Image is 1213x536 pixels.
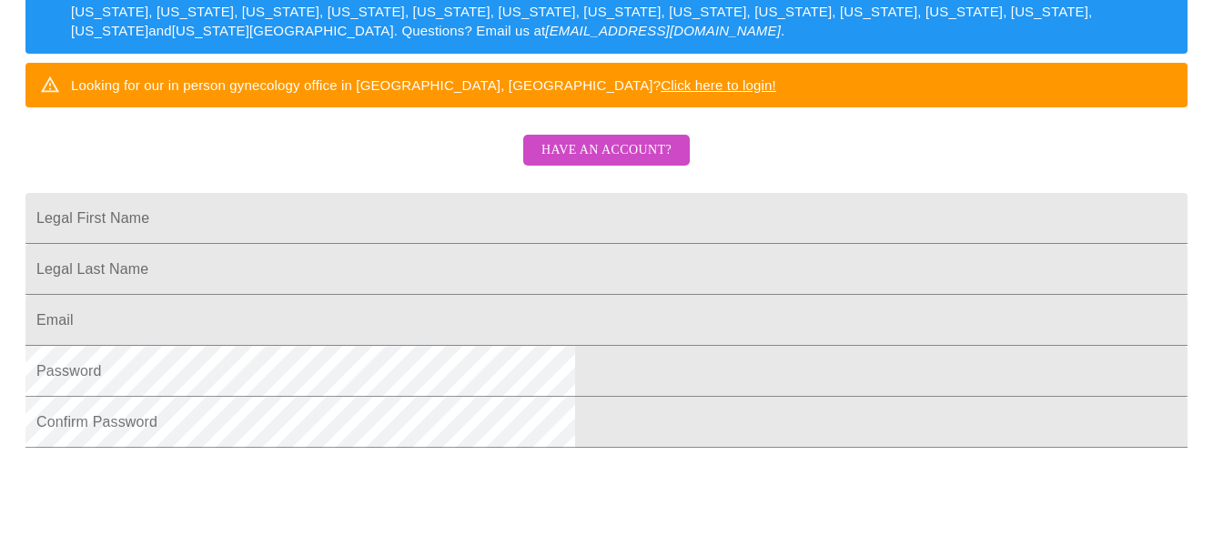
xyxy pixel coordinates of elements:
[541,139,672,162] span: Have an account?
[25,457,302,528] iframe: reCAPTCHA
[71,68,776,102] div: Looking for our in person gynecology office in [GEOGRAPHIC_DATA], [GEOGRAPHIC_DATA]?
[661,77,776,93] a: Click here to login!
[545,23,781,38] em: [EMAIL_ADDRESS][DOMAIN_NAME]
[519,155,694,170] a: Have an account?
[523,135,690,167] button: Have an account?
